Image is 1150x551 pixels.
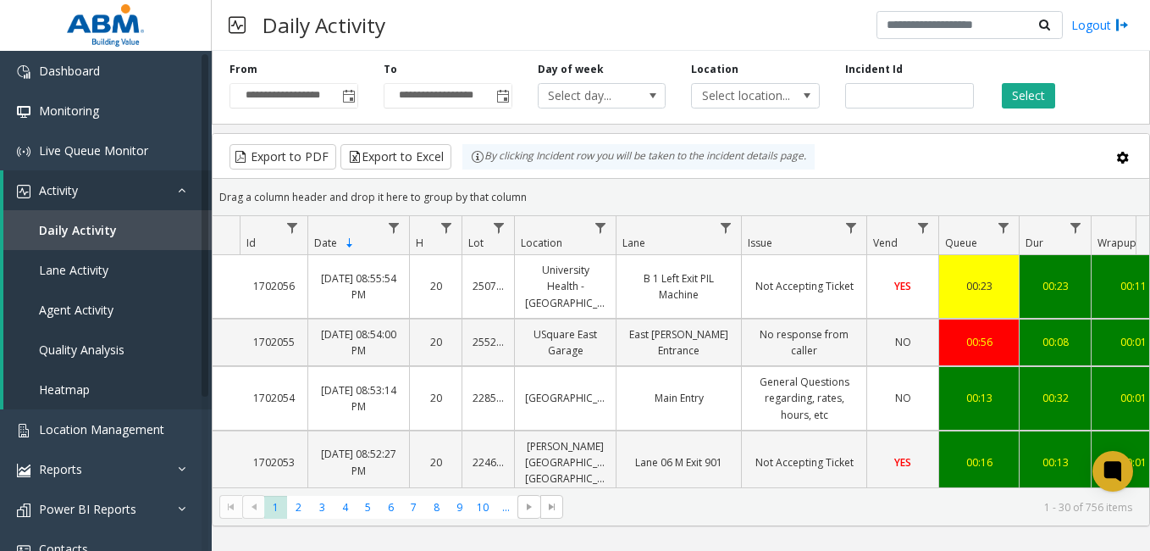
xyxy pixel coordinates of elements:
span: Issue [748,236,772,250]
a: Lane Activity [3,250,212,290]
a: [DATE] 08:54:00 PM [318,326,399,359]
a: 00:13 [949,390,1009,406]
a: Main Entry [627,390,731,406]
kendo-pager-info: 1 - 30 of 756 items [573,500,1132,515]
span: YES [894,455,911,470]
a: 20 [420,390,451,406]
span: Activity [39,182,78,198]
a: Location Filter Menu [589,216,612,239]
a: Lane 06 M Exit 901 [627,454,731,470]
a: East [PERSON_NAME] Entrance [627,326,731,359]
a: 22463372 [473,454,504,470]
a: Queue Filter Menu [992,216,1015,239]
a: 1702054 [250,390,297,406]
a: Agent Activity [3,290,212,330]
img: pageIcon [229,4,246,46]
a: 00:23 [1030,278,1081,294]
span: Page 9 [448,496,471,519]
a: 20 [420,278,451,294]
a: 00:56 [949,334,1009,350]
span: Lot [468,236,484,250]
span: Page 8 [425,496,448,519]
a: NO [877,334,928,350]
span: Select day... [539,84,640,108]
a: Daily Activity [3,210,212,250]
a: Not Accepting Ticket [752,278,856,294]
a: 22854100 [473,390,504,406]
a: University Health - [GEOGRAPHIC_DATA] [525,262,605,311]
label: Location [691,62,738,77]
a: [PERSON_NAME][GEOGRAPHIC_DATA] [GEOGRAPHIC_DATA] [525,438,605,487]
span: Agent Activity [39,302,113,318]
span: Page 3 [311,496,334,519]
button: Export to Excel [340,144,451,170]
a: Lot Filter Menu [488,216,511,239]
a: Not Accepting Ticket [752,454,856,470]
a: Quality Analysis [3,330,212,370]
a: 20 [420,454,451,470]
span: Sortable [343,237,357,250]
span: Page 1 [264,496,287,519]
a: NO [877,390,928,406]
button: Export to PDF [229,144,336,170]
span: Power BI Reports [39,501,136,517]
a: [GEOGRAPHIC_DATA] [525,390,605,406]
span: Lane Activity [39,262,108,278]
a: 00:08 [1030,334,1081,350]
a: Logout [1071,16,1129,34]
span: NO [895,335,911,349]
span: Dur [1026,236,1043,250]
span: Vend [873,236,898,250]
span: Location [521,236,562,250]
span: NO [895,391,911,405]
span: Id [246,236,256,250]
span: Toggle popup [493,84,511,108]
button: Select [1002,83,1055,109]
div: 00:23 [949,278,1009,294]
span: Live Queue Monitor [39,142,148,159]
a: 1702056 [250,278,297,294]
label: Day of week [538,62,604,77]
img: 'icon' [17,65,30,79]
a: YES [877,454,928,470]
span: Wrapup [1097,236,1136,250]
a: H Filter Menu [435,216,458,239]
label: From [229,62,257,77]
span: Select location... [692,84,793,108]
span: Page 6 [379,496,402,519]
span: Page 10 [472,496,495,519]
a: 20 [420,334,451,350]
a: USquare East Garage [525,326,605,359]
img: 'icon' [17,424,30,437]
span: H [416,236,423,250]
span: Toggle popup [339,84,357,108]
span: Dashboard [39,63,100,79]
a: General Questions regarding, rates, hours, etc [752,374,856,423]
img: infoIcon.svg [471,150,484,164]
a: Activity [3,170,212,210]
span: Daily Activity [39,222,117,238]
span: Go to the last page [545,500,559,514]
a: [DATE] 08:52:27 PM [318,446,399,478]
span: Monitoring [39,103,99,119]
a: 00:13 [1030,454,1081,470]
div: Drag a column header and drop it here to group by that column [213,182,1149,212]
a: Heatmap [3,370,212,409]
label: To [384,62,397,77]
span: Page 4 [334,496,357,519]
a: 00:16 [949,454,1009,470]
span: Heatmap [39,381,90,398]
h3: Daily Activity [254,4,394,46]
a: 1702055 [250,334,297,350]
span: Quality Analysis [39,342,124,358]
a: Date Filter Menu [383,216,406,239]
img: 'icon' [17,504,30,517]
a: [DATE] 08:55:54 PM [318,270,399,303]
a: 25070847 [473,278,504,294]
a: 25528752 [473,334,504,350]
span: Go to the next page [522,500,536,514]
